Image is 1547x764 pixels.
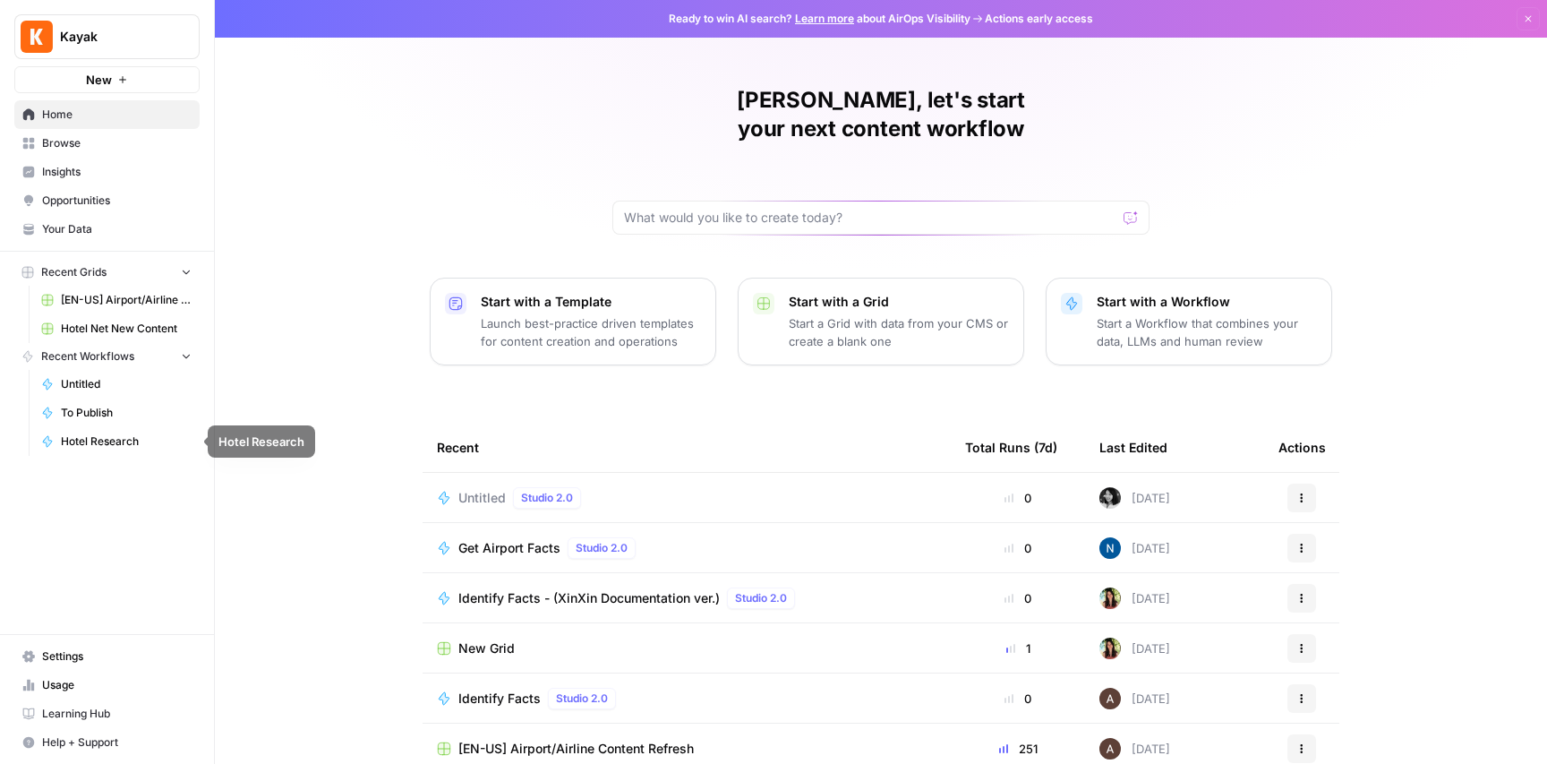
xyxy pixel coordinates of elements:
span: Learning Hub [42,706,192,722]
span: Your Data [42,221,192,237]
a: Settings [14,642,200,671]
button: Start with a TemplateLaunch best-practice driven templates for content creation and operations [430,278,716,365]
div: 1 [965,640,1071,657]
img: 0w16hsb9dp3affd7irj0qqs67ma2 [1099,487,1121,509]
span: Opportunities [42,193,192,209]
div: [DATE] [1099,537,1170,559]
div: [DATE] [1099,487,1170,509]
span: To Publish [61,405,192,421]
a: Hotel Research [33,427,200,456]
span: Untitled [458,489,506,507]
a: Untitled [33,370,200,399]
div: 0 [965,589,1071,607]
img: wtbmvrjo3qvncyiyitl6zoukl9gz [1099,738,1121,760]
img: n7pe0zs00y391qjouxmgrq5783et [1099,537,1121,559]
a: Browse [14,129,200,158]
img: wtbmvrjo3qvncyiyitl6zoukl9gz [1099,688,1121,709]
span: Insights [42,164,192,180]
button: Help + Support [14,728,200,757]
span: Usage [42,677,192,693]
span: Settings [42,648,192,665]
button: Recent Workflows [14,343,200,370]
a: Hotel Net New Content [33,314,200,343]
a: UntitledStudio 2.0 [437,487,936,509]
img: Kayak Logo [21,21,53,53]
span: Get Airport Facts [458,539,560,557]
span: Recent Workflows [41,348,134,365]
a: Learning Hub [14,700,200,728]
span: Studio 2.0 [521,490,573,506]
img: e4v89f89x2fg3vu1gtqy01mqi6az [1099,588,1121,609]
div: Recent [437,423,936,472]
span: Hotel Net New Content [61,321,192,337]
a: Get Airport FactsStudio 2.0 [437,537,936,559]
span: Home [42,107,192,123]
span: New [86,71,112,89]
span: Kayak [60,28,168,46]
p: Start a Grid with data from your CMS or create a blank one [789,314,1009,350]
div: 0 [965,539,1071,557]
button: Workspace: Kayak [14,14,200,59]
div: [DATE] [1099,738,1170,760]
input: What would you like to create today? [624,209,1116,227]
span: Studio 2.0 [576,540,628,556]
a: Your Data [14,215,200,244]
p: Start with a Workflow [1097,293,1317,311]
a: Opportunities [14,186,200,215]
span: Untitled [61,376,192,392]
span: Studio 2.0 [556,691,608,707]
a: New Grid [437,640,936,657]
a: [EN-US] Airport/Airline Content Refresh [437,740,936,758]
span: Browse [42,135,192,151]
a: Identify Facts - (XinXin Documentation ver.)Studio 2.0 [437,588,936,609]
button: New [14,66,200,93]
div: 251 [965,740,1071,758]
button: Recent Grids [14,259,200,286]
span: Studio 2.0 [735,590,787,606]
span: Recent Grids [41,264,107,280]
span: New Grid [458,640,515,657]
a: Learn more [795,12,854,25]
div: [DATE] [1099,588,1170,609]
span: Identify Facts - (XinXin Documentation ver.) [458,589,720,607]
a: Usage [14,671,200,700]
button: Start with a WorkflowStart a Workflow that combines your data, LLMs and human review [1046,278,1332,365]
span: Actions early access [985,11,1093,27]
div: 0 [965,489,1071,507]
span: Identify Facts [458,690,541,708]
a: Identify FactsStudio 2.0 [437,688,936,709]
p: Start a Workflow that combines your data, LLMs and human review [1097,314,1317,350]
span: Hotel Research [61,434,192,450]
p: Start with a Template [481,293,701,311]
span: [EN-US] Airport/Airline Content Refresh [61,292,192,308]
span: [EN-US] Airport/Airline Content Refresh [458,740,694,758]
span: Help + Support [42,734,192,751]
h1: [PERSON_NAME], let's start your next content workflow [612,86,1150,143]
div: Actions [1278,423,1326,472]
div: Last Edited [1099,423,1167,472]
a: Insights [14,158,200,186]
a: To Publish [33,399,200,427]
div: [DATE] [1099,688,1170,709]
div: 0 [965,690,1071,708]
p: Start with a Grid [789,293,1009,311]
div: [DATE] [1099,638,1170,659]
span: Ready to win AI search? about AirOps Visibility [669,11,970,27]
img: e4v89f89x2fg3vu1gtqy01mqi6az [1099,638,1121,659]
button: Start with a GridStart a Grid with data from your CMS or create a blank one [738,278,1024,365]
a: [EN-US] Airport/Airline Content Refresh [33,286,200,314]
p: Launch best-practice driven templates for content creation and operations [481,314,701,350]
a: Home [14,100,200,129]
div: Total Runs (7d) [965,423,1057,472]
